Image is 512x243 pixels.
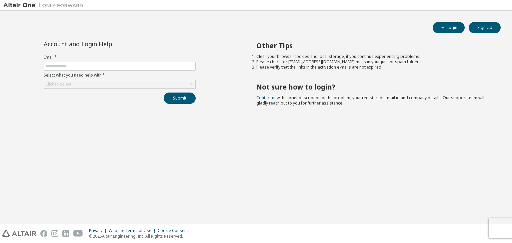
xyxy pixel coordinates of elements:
li: Clear your browser cookies and local storage, if you continue experiencing problems. [256,54,489,59]
img: linkedin.svg [62,230,69,237]
img: youtube.svg [73,230,83,237]
img: altair_logo.svg [2,230,36,237]
div: Account and Login Help [44,41,165,47]
label: Email [44,55,196,60]
div: Click to select [45,82,71,87]
img: instagram.svg [51,230,58,237]
div: Cookie Consent [158,228,192,233]
label: Select what you need help with [44,73,196,78]
h2: Not sure how to login? [256,83,489,91]
span: with a brief description of the problem, your registered e-mail id and company details. Our suppo... [256,95,484,106]
button: Login [433,22,465,33]
img: facebook.svg [40,230,47,237]
div: Website Terms of Use [109,228,158,233]
p: © 2025 Altair Engineering, Inc. All Rights Reserved. [89,233,192,239]
img: Altair One [3,2,87,9]
h2: Other Tips [256,41,489,50]
div: Privacy [89,228,109,233]
a: Contact us [256,95,277,101]
button: Submit [164,93,196,104]
button: Sign Up [469,22,501,33]
li: Please check for [EMAIL_ADDRESS][DOMAIN_NAME] mails in your junk or spam folder. [256,59,489,65]
li: Please verify that the links in the activation e-mails are not expired. [256,65,489,70]
div: Click to select [44,80,195,88]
